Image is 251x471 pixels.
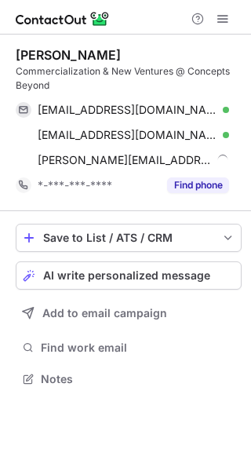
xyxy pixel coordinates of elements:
div: [PERSON_NAME] [16,47,121,63]
span: Notes [41,372,235,386]
button: Add to email campaign [16,299,242,327]
button: Reveal Button [167,177,229,193]
span: [EMAIL_ADDRESS][DOMAIN_NAME] [38,103,217,117]
button: AI write personalized message [16,261,242,290]
div: Save to List / ATS / CRM [43,232,214,244]
span: Add to email campaign [42,307,167,319]
span: [PERSON_NAME][EMAIL_ADDRESS][DOMAIN_NAME] [38,153,212,167]
div: Commercialization & New Ventures @ Concepts Beyond [16,64,242,93]
span: Find work email [41,341,235,355]
img: ContactOut v5.3.10 [16,9,110,28]
span: AI write personalized message [43,269,210,282]
button: save-profile-one-click [16,224,242,252]
button: Find work email [16,337,242,359]
span: [EMAIL_ADDRESS][DOMAIN_NAME] [38,128,217,142]
button: Notes [16,368,242,390]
